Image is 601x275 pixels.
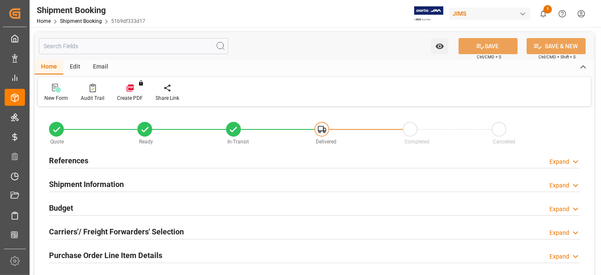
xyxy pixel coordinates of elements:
h2: Purchase Order Line Item Details [49,250,162,261]
button: SAVE [459,38,518,54]
div: Expand [549,252,569,261]
div: New Form [44,94,68,102]
div: Expand [549,205,569,214]
div: Audit Trail [81,94,104,102]
h2: Shipment Information [49,179,124,190]
span: Cancelled [493,139,515,145]
h2: Budget [49,202,73,214]
img: Exertis%20JAM%20-%20Email%20Logo.jpg_1722504956.jpg [414,6,443,21]
a: Home [37,18,51,24]
h2: References [49,155,88,166]
div: Expand [549,181,569,190]
div: Home [35,60,63,74]
span: Ready [139,139,153,145]
div: Expand [549,228,569,237]
span: Ctrl/CMD + Shift + S [538,54,576,60]
h2: Carriers'/ Freight Forwarders' Selection [49,226,184,237]
input: Search Fields [39,38,228,54]
div: Email [87,60,115,74]
div: Share Link [156,94,179,102]
button: JIMS [449,5,534,22]
button: SAVE & NEW [527,38,586,54]
span: Quote [51,139,64,145]
button: show 1 new notifications [534,4,553,23]
span: Completed [404,139,429,145]
button: Help Center [553,4,572,23]
a: Shipment Booking [60,18,102,24]
span: Delivered [316,139,336,145]
div: Shipment Booking [37,4,145,16]
span: In-Transit [227,139,249,145]
button: open menu [431,38,448,54]
div: Expand [549,157,569,166]
span: 1 [544,5,552,14]
span: Ctrl/CMD + S [477,54,501,60]
div: Edit [63,60,87,74]
div: JIMS [449,8,530,20]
